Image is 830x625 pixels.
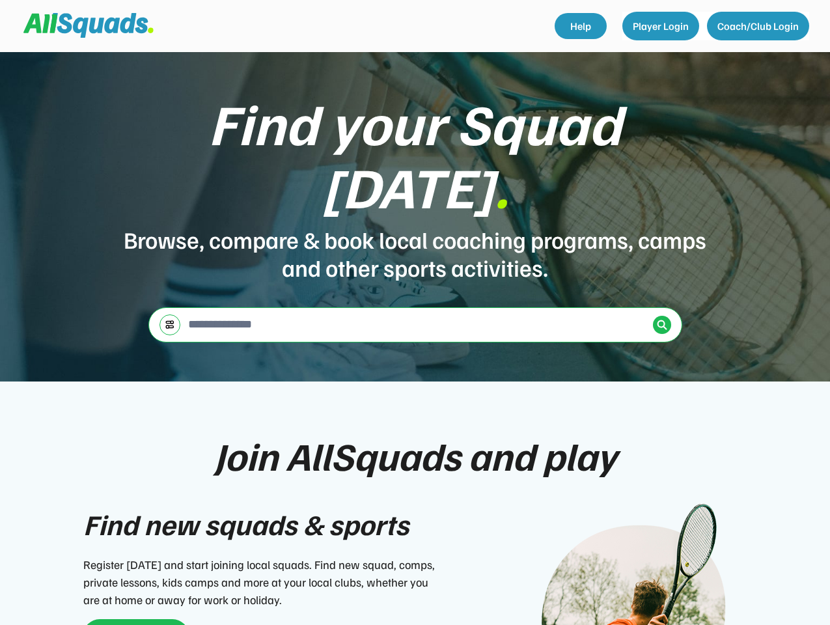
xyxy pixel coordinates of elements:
[622,12,699,40] button: Player Login
[122,225,708,281] div: Browse, compare & book local coaching programs, camps and other sports activities.
[23,13,154,38] img: Squad%20Logo.svg
[83,556,441,609] div: Register [DATE] and start joining local squads. Find new squad, comps, private lessons, kids camp...
[214,434,616,477] div: Join AllSquads and play
[657,320,667,330] img: Icon%20%2838%29.svg
[494,150,508,221] font: .
[707,12,809,40] button: Coach/Club Login
[165,320,175,329] img: settings-03.svg
[83,503,409,546] div: Find new squads & sports
[555,13,607,39] a: Help
[122,91,708,217] div: Find your Squad [DATE]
